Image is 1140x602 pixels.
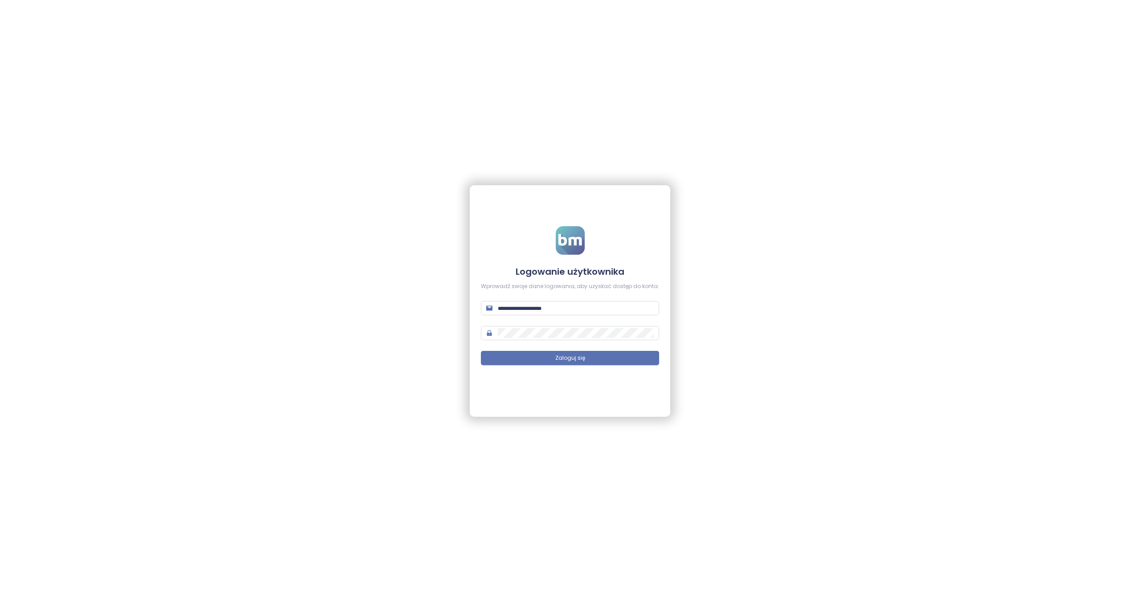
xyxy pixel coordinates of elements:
[481,265,659,278] h4: Logowanie użytkownika
[556,226,585,255] img: logo
[486,305,492,311] span: mail
[481,351,659,365] button: Zaloguj się
[486,330,492,336] span: lock
[481,282,659,291] div: Wprowadź swoje dane logowania, aby uzyskać dostęp do konta.
[555,354,585,362] span: Zaloguj się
